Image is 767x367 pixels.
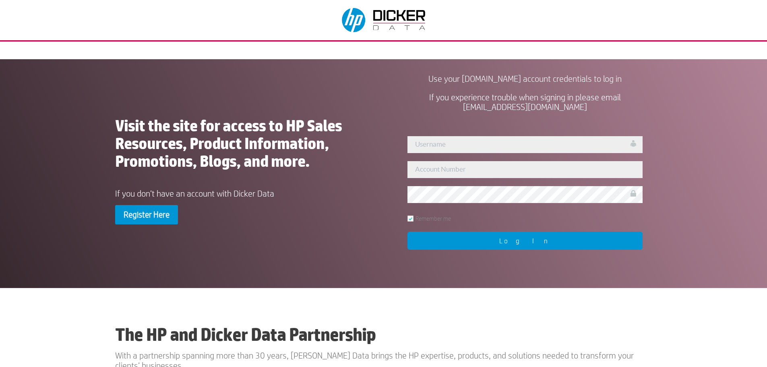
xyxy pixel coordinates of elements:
[407,216,451,222] label: Remember me
[429,92,621,112] span: If you experience trouble when signing in please email [EMAIL_ADDRESS][DOMAIN_NAME]
[407,161,643,178] input: Account Number
[115,205,178,224] a: Register Here
[337,4,432,36] img: Dicker Data & HP
[407,136,643,153] input: Username
[115,324,376,345] b: The HP and Dicker Data Partnership
[428,74,622,83] span: Use your [DOMAIN_NAME] account credentials to log in
[115,189,274,198] span: If you don’t have an account with Dicker Data
[115,117,369,174] h1: Visit the site for access to HP Sales Resources, Product Information, Promotions, Blogs, and more.
[407,232,643,250] input: Log In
